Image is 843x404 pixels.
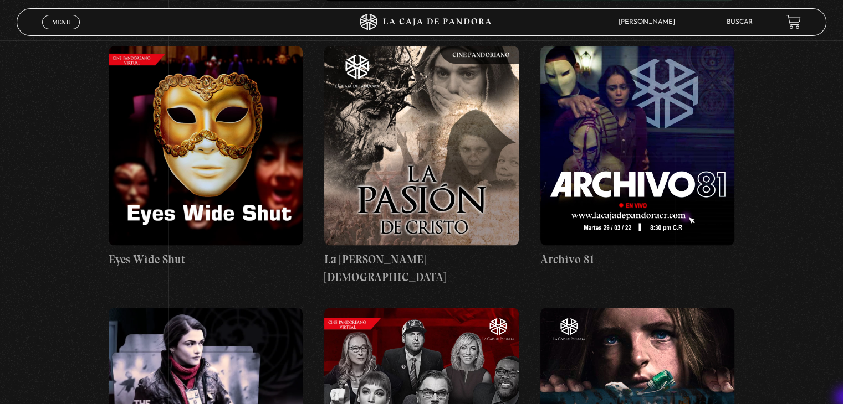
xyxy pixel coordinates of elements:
[540,251,734,268] h4: Archivo 81
[109,7,303,24] h4: El Rito
[324,46,518,286] a: La [PERSON_NAME][DEMOGRAPHIC_DATA]
[727,19,753,25] a: Buscar
[786,14,801,29] a: View your shopping cart
[540,46,734,268] a: Archivo 81
[324,251,518,286] h4: La [PERSON_NAME][DEMOGRAPHIC_DATA]
[52,19,70,25] span: Menu
[48,28,74,35] span: Cerrar
[109,46,303,268] a: Eyes Wide Shut
[613,19,686,25] span: [PERSON_NAME]
[109,251,303,268] h4: Eyes Wide Shut
[324,7,518,24] h4: Suspiria
[540,7,734,24] h4: [PERSON_NAME]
